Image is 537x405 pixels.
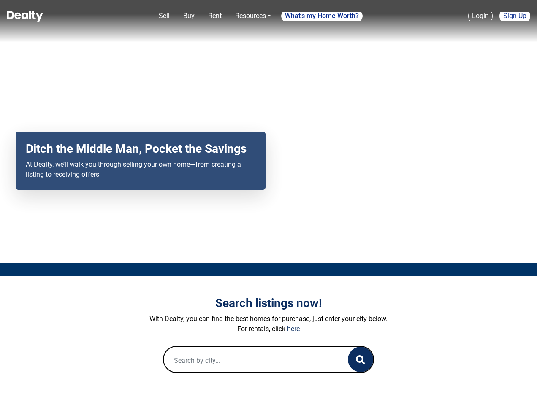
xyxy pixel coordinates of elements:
[281,9,363,23] a: What's my Home Worth?
[232,8,274,24] a: Resources
[26,159,255,180] p: At Dealty, we’ll walk you through selling your own home—from creating a listing to receiving offers!
[468,7,493,25] a: Login
[26,142,255,156] h2: Ditch the Middle Man, Pocket the Savings
[180,8,198,24] a: Buy
[34,314,503,324] p: With Dealty, you can find the best homes for purchase, just enter your city below.
[34,324,503,334] p: For rentals, click
[287,325,300,333] a: here
[155,8,173,24] a: Sell
[205,8,225,24] a: Rent
[499,7,530,25] a: Sign Up
[508,376,529,397] iframe: Intercom live chat
[7,11,43,22] img: Dealty - Buy, Sell & Rent Homes
[34,296,503,310] h3: Search listings now!
[164,347,331,374] input: Search by city...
